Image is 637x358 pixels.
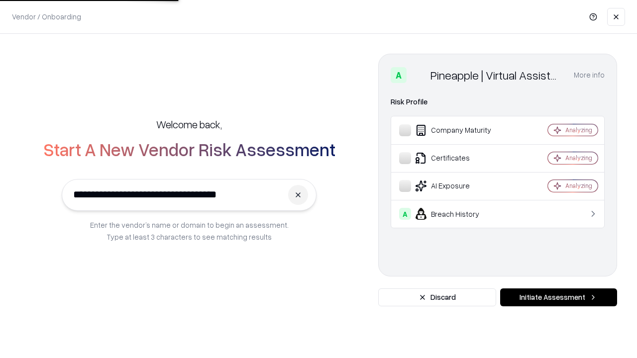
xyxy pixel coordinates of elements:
[378,288,496,306] button: Discard
[500,288,617,306] button: Initiate Assessment
[565,181,592,190] div: Analyzing
[156,117,222,131] h5: Welcome back,
[399,208,518,220] div: Breach History
[411,67,426,83] img: Pineapple | Virtual Assistant Agency
[565,126,592,134] div: Analyzing
[43,139,335,159] h2: Start A New Vendor Risk Assessment
[90,219,289,243] p: Enter the vendor’s name or domain to begin an assessment. Type at least 3 characters to see match...
[565,154,592,162] div: Analyzing
[399,152,518,164] div: Certificates
[430,67,562,83] div: Pineapple | Virtual Assistant Agency
[399,124,518,136] div: Company Maturity
[574,66,605,84] button: More info
[391,96,605,108] div: Risk Profile
[391,67,407,83] div: A
[399,208,411,220] div: A
[12,11,81,22] p: Vendor / Onboarding
[399,180,518,192] div: AI Exposure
